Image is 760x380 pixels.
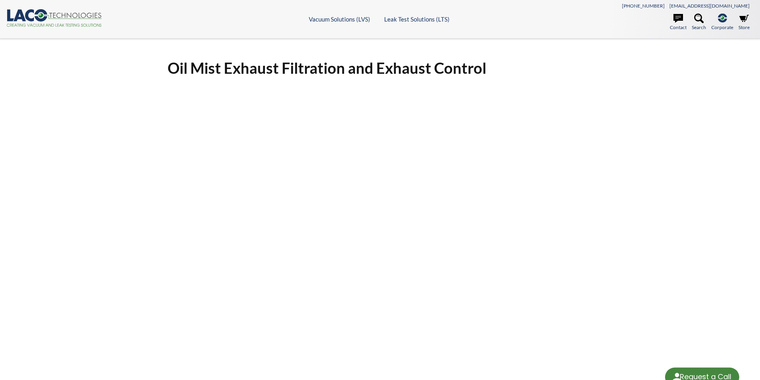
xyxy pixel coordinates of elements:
[670,14,687,31] a: Contact
[711,24,733,31] span: Corporate
[309,16,370,23] a: Vacuum Solutions (LVS)
[384,16,450,23] a: Leak Test Solutions (LTS)
[692,14,706,31] a: Search
[669,3,750,9] a: [EMAIL_ADDRESS][DOMAIN_NAME]
[738,14,750,31] a: Store
[622,3,665,9] a: [PHONE_NUMBER]
[168,58,593,78] h1: Oil Mist Exhaust Filtration and Exhaust Control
